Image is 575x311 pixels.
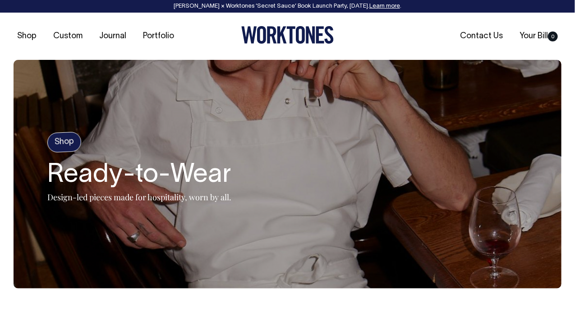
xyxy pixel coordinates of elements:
a: Contact Us [456,29,506,44]
h2: Ready-to-Wear [47,161,231,190]
a: Custom [50,29,86,44]
a: Portfolio [139,29,178,44]
p: Design-led pieces made for hospitality, worn by all. [47,192,231,203]
a: Your Bill0 [516,29,561,44]
a: Learn more [369,4,400,9]
div: [PERSON_NAME] × Worktones ‘Secret Sauce’ Book Launch Party, [DATE]. . [9,3,566,9]
a: Shop [14,29,40,44]
a: Journal [96,29,130,44]
span: 0 [548,32,558,41]
h4: Shop [47,131,82,153]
